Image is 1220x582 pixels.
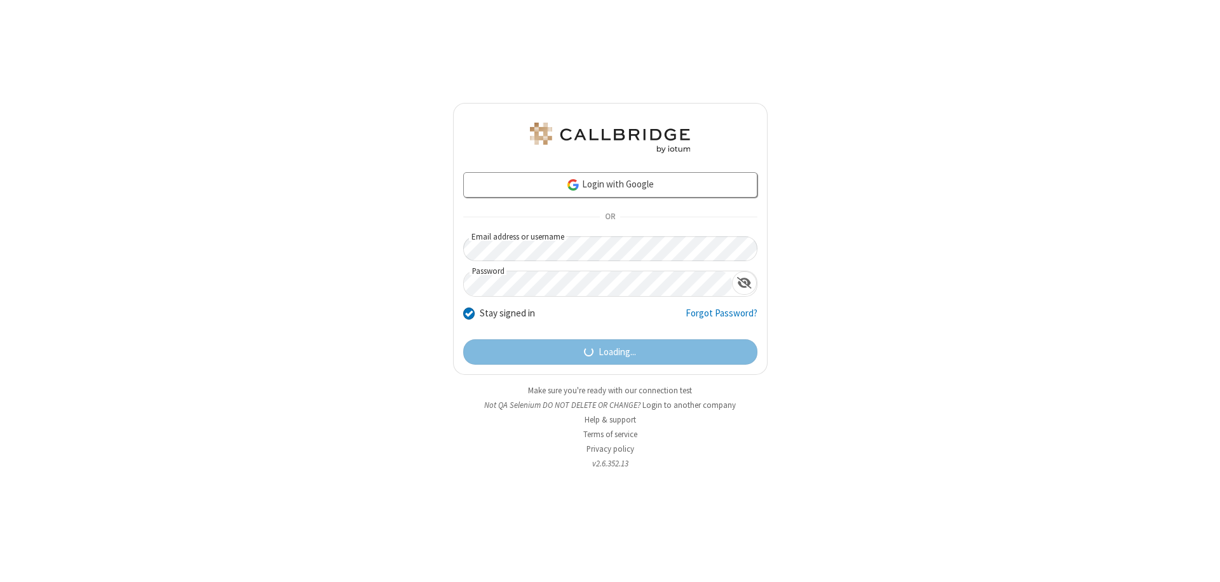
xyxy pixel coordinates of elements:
li: v2.6.352.13 [453,457,768,470]
a: Forgot Password? [686,306,757,330]
label: Stay signed in [480,306,535,321]
button: Login to another company [642,399,736,411]
img: google-icon.png [566,178,580,192]
a: Terms of service [583,429,637,440]
a: Make sure you're ready with our connection test [528,385,692,396]
a: Login with Google [463,172,757,198]
div: Show password [732,271,757,295]
button: Loading... [463,339,757,365]
span: Loading... [599,345,636,360]
iframe: Chat [1188,549,1210,573]
span: OR [600,208,620,226]
a: Privacy policy [586,443,634,454]
input: Password [464,271,732,296]
img: QA Selenium DO NOT DELETE OR CHANGE [527,123,693,153]
a: Help & support [585,414,636,425]
input: Email address or username [463,236,757,261]
li: Not QA Selenium DO NOT DELETE OR CHANGE? [453,399,768,411]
